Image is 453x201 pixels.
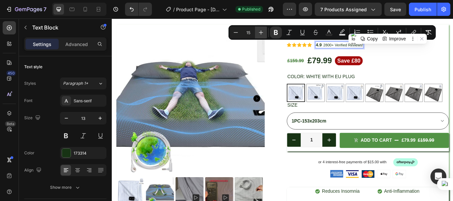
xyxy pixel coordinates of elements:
[237,27,293,35] div: Rich Text Editor. Editing area: main
[204,7,393,25] h1: RealGrounding Bed Sheet
[6,71,16,76] div: 450
[227,43,257,56] div: £79.99
[176,6,220,13] span: Product Page - [DATE] 13:48:10
[228,25,436,40] div: Editor contextual toolbar
[309,177,324,185] img: gempages_573676616073348003-1a8963c2-1141-4b21-8cbe-2bdef6dc4759.png
[315,3,382,16] button: 7 products assigned
[430,169,446,184] div: Open Intercom Messenger
[74,98,105,104] div: Sans-serif
[60,77,106,89] button: Paragraph 1*
[112,19,453,201] iframe: Design area
[5,121,16,126] div: Beta
[384,3,406,16] button: Save
[204,45,225,54] div: £159.99
[255,177,270,185] img: gempages_573676616073348003-5a3138c0-d9a9-45f6-9fb9-14acee4433d5.png
[24,166,43,175] div: Align
[246,28,256,33] span: 2800
[3,3,49,16] button: 7
[241,165,320,171] p: or 4 interest-free payments of $15.00 with
[24,150,34,156] div: Color
[50,184,81,191] div: Show more
[320,6,367,13] span: 7 products assigned
[65,41,88,48] p: Advanced
[238,27,293,34] p: + Verified Reviews!
[204,97,217,106] legend: Size
[74,150,105,156] div: 173314
[24,181,106,193] button: Show more
[266,133,393,151] button: Add to cart
[125,3,152,16] div: Undo/Redo
[33,41,51,48] p: Settings
[273,177,288,185] img: gempages_573676616073348003-e2c0e13e-bf92-44bb-b7e5-b884a43e1535.png
[204,134,220,150] button: decrement
[165,89,173,97] button: Carousel Next Arrow
[63,80,88,86] span: Paragraph 1*
[242,6,260,12] span: Published
[409,3,437,16] button: Publish
[291,177,306,185] img: gempages_573676616073348003-c28f3ad8-d0db-4ad4-960e-92c4fb1a10ae.png
[220,134,245,150] input: quantity
[32,24,89,31] p: Text Block
[415,6,431,13] div: Publish
[356,138,377,146] div: £159.99
[337,138,355,146] div: £79.99
[173,6,175,13] span: /
[290,139,327,146] div: Add to cart
[390,7,401,12] span: Save
[204,64,284,72] legend: Color: White with EU plug
[238,28,245,33] strong: 4.9
[24,114,42,123] div: Size
[260,44,292,55] pre: Save £80
[24,98,32,104] div: Font
[328,163,357,173] img: gempages_573676616073348003-19411fc2-4ba3-4609-bae5-ee0212045335.svg
[24,80,36,86] div: Styles
[24,64,42,70] div: Text style
[328,177,343,185] img: gempages_573676616073348003-f8e4c491-aae4-4536-aea3-4a5e82d40308.png
[43,5,46,13] p: 7
[245,134,261,150] button: increment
